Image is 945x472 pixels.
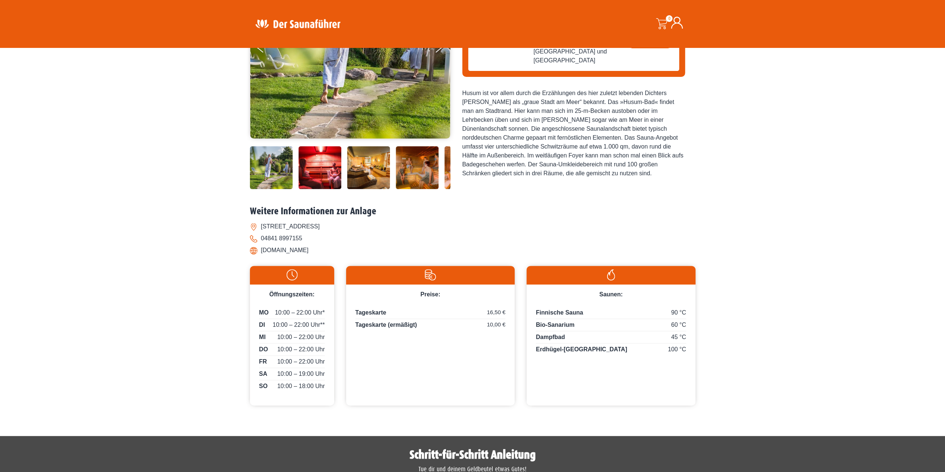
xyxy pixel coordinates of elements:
span: 10:00 – 19:00 Uhr [277,370,325,378]
span: 45 °C [671,333,686,342]
span: Erdhügel-[GEOGRAPHIC_DATA] [536,346,627,352]
span: Dampfbad [536,334,565,340]
span: Finnische Sauna [536,309,583,316]
span: 16,50 € [487,308,505,317]
h2: Weitere Informationen zur Anlage [250,206,695,217]
img: Preise-weiss.svg [350,269,511,280]
img: Uhr-weiss.svg [254,269,330,280]
span: 10:00 – 18:00 Uhr [277,382,325,391]
span: SO [259,382,268,391]
span: DO [259,345,268,354]
button: Next [434,40,453,59]
span: 90 °C [671,308,686,317]
h1: Schritt-für-Schritt Anleitung [254,449,692,461]
span: 10:00 – 22:00 Uhr** [273,320,325,329]
span: DI [259,320,265,329]
span: MI [259,333,266,342]
span: Bio-Sanarium [536,322,574,328]
p: Tageskarte [355,308,505,319]
span: 10,00 € [487,320,505,329]
span: 10:00 – 22:00 Uhr [277,345,325,354]
span: 10:00 – 22:00 Uhr* [275,308,325,317]
span: 10:00 – 22:00 Uhr [277,357,325,366]
span: SA [259,370,267,378]
span: 0 [666,15,672,22]
span: 10:00 – 22:00 Uhr [277,333,325,342]
p: Tageskarte (ermäßigt) [355,320,505,329]
li: [STREET_ADDRESS] [250,221,695,232]
button: Previous [257,40,276,59]
span: Preise: [420,291,440,297]
span: MO [259,308,269,317]
span: 100 °C [668,345,686,354]
span: Saunen: [599,291,623,297]
span: FR [259,357,267,366]
li: 04841 8997155 [250,232,695,244]
span: Öffnungszeiten: [269,291,315,297]
span: 60 °C [671,320,686,329]
li: [DOMAIN_NAME] [250,244,695,256]
div: Husum ist vor allem durch die Erzählungen des hier zuletzt lebenden Dichters [PERSON_NAME] als „g... [462,89,685,178]
img: Flamme-weiss.svg [530,269,691,280]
